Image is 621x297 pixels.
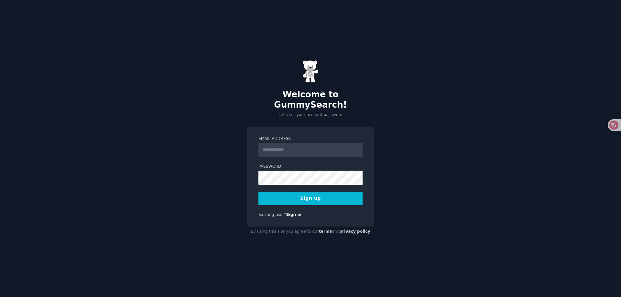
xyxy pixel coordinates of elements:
[258,212,286,217] span: Existing user?
[247,112,374,118] p: Let's set your account password
[339,229,370,234] a: privacy policy
[286,212,302,217] a: Sign in
[247,90,374,110] h2: Welcome to GummySearch!
[258,192,363,205] button: Sign up
[258,136,363,142] label: Email Address
[319,229,332,234] a: terms
[302,60,319,83] img: Gummy Bear
[247,227,374,237] div: By using this site you agree to our and
[258,164,363,170] label: Password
